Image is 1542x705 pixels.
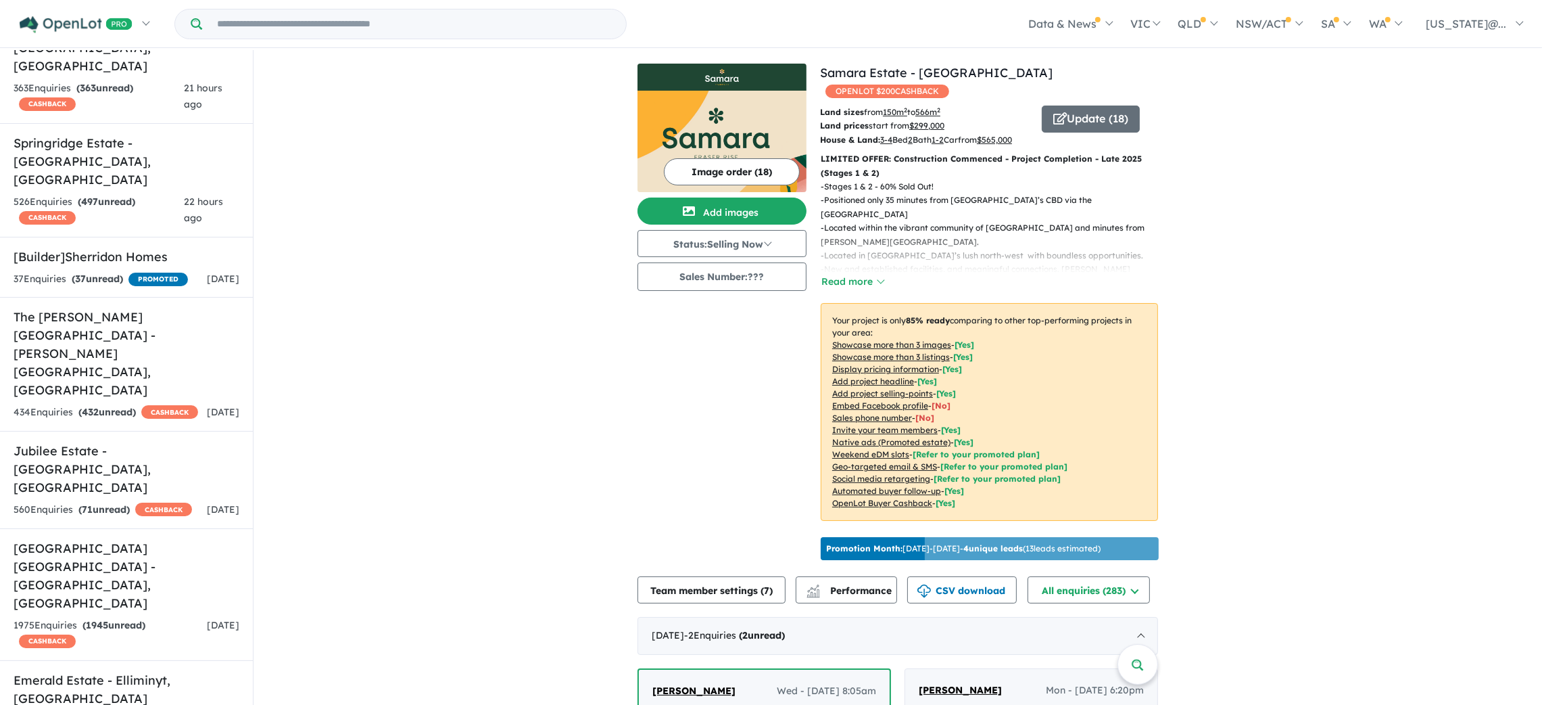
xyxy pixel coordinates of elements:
span: Mon - [DATE] 6:20pm [1046,683,1144,699]
h5: [GEOGRAPHIC_DATA] [GEOGRAPHIC_DATA] - [GEOGRAPHIC_DATA] , [GEOGRAPHIC_DATA] [14,539,239,612]
b: Promotion Month: [826,543,902,553]
p: start from [820,119,1032,133]
b: Land prices [820,120,869,131]
span: [ No ] [915,413,934,423]
img: download icon [917,585,931,598]
button: Status:Selling Now [637,230,806,257]
h5: The [PERSON_NAME][GEOGRAPHIC_DATA] - [PERSON_NAME][GEOGRAPHIC_DATA] , [GEOGRAPHIC_DATA] [14,308,239,399]
span: PROMOTED [128,273,188,286]
div: 526 Enquir ies [14,194,184,227]
button: Read more [821,274,884,290]
span: 21 hours ago [184,82,222,110]
a: Samara Estate - Fraser Rise LogoSamara Estate - Fraser Rise [637,64,806,192]
u: 150 m [883,107,907,117]
u: Display pricing information [832,364,939,374]
p: from [820,106,1032,119]
span: [PERSON_NAME] [919,684,1002,696]
b: Land sizes [820,107,864,117]
div: [DATE] [637,617,1158,655]
h5: [Builder] Sherridon Homes [14,248,239,266]
u: Showcase more than 3 images [832,340,951,350]
img: bar-chart.svg [806,589,820,598]
span: CASHBACK [19,635,76,648]
strong: ( unread) [78,196,135,208]
span: 497 [81,196,98,208]
p: LIMITED OFFER: Construction Commenced - Project Completion - Late 2025 (Stages 1 & 2) [821,152,1158,180]
b: House & Land: [820,135,880,145]
span: [DATE] [207,503,239,516]
span: 37 [75,273,86,285]
u: Showcase more than 3 listings [832,352,950,362]
span: [Yes] [954,437,973,447]
span: [Yes] [936,498,955,508]
span: [ No ] [932,401,950,411]
sup: 2 [904,106,907,114]
span: Performance [809,585,892,597]
p: - Positioned only 35 minutes from [GEOGRAPHIC_DATA]’s CBD via the [GEOGRAPHIC_DATA] [821,194,1169,221]
span: CASHBACK [19,211,76,225]
u: Automated buyer follow-up [832,486,941,496]
span: [ Yes ] [936,388,956,399]
u: Add project selling-points [832,388,933,399]
p: - Stages 1 & 2 - 60% Sold Out! [821,180,1169,194]
span: [Refer to your promoted plan] [940,461,1067,472]
button: Image order (18) [664,158,800,185]
button: All enquiries (283) [1028,576,1150,604]
span: CASHBACK [141,405,198,419]
input: Try estate name, suburb, builder or developer [205,9,623,39]
strong: ( unread) [82,619,145,631]
span: [DATE] [207,619,239,631]
img: Openlot PRO Logo White [20,16,132,33]
span: [Yes] [944,486,964,496]
span: 7 [764,585,769,597]
button: Team member settings (7) [637,576,786,604]
u: 566 m [915,107,940,117]
div: 434 Enquir ies [14,405,198,421]
span: [PERSON_NAME] [652,685,736,697]
span: CASHBACK [19,97,76,111]
p: Your project is only comparing to other top-performing projects in your area: - - - - - - - - - -... [821,303,1158,521]
strong: ( unread) [78,406,136,418]
span: CASHBACK [135,503,192,516]
span: [DATE] [207,406,239,418]
span: Wed - [DATE] 8:05am [777,683,876,700]
u: Geo-targeted email & SMS [832,461,937,472]
u: Embed Facebook profile [832,401,928,411]
button: Performance [796,576,897,604]
u: Sales phone number [832,413,912,423]
a: [PERSON_NAME] [652,683,736,700]
p: - Located in [GEOGRAPHIC_DATA]’s lush north-west with boundless opportunities. [821,249,1169,263]
u: OpenLot Buyer Cashback [832,498,932,508]
span: [DATE] [207,273,239,285]
span: [ Yes ] [941,425,961,435]
div: 37 Enquir ies [14,271,188,288]
u: Add project headline [832,376,914,386]
p: - New and established facilities, and meaningful connections. [PERSON_NAME][GEOGRAPHIC_DATA] and ... [821,263,1169,304]
u: 2 [908,135,913,145]
span: [ Yes ] [942,364,962,374]
span: [Refer to your promoted plan] [934,474,1061,484]
span: 1945 [86,619,108,631]
sup: 2 [937,106,940,114]
img: Samara Estate - Fraser Rise Logo [643,69,801,85]
u: 1-2 [932,135,944,145]
span: 2 [742,629,748,641]
strong: ( unread) [739,629,785,641]
span: 363 [80,82,96,94]
p: Bed Bath Car from [820,133,1032,147]
span: [US_STATE]@... [1426,17,1506,30]
strong: ( unread) [76,82,133,94]
h5: Springridge Estate - [GEOGRAPHIC_DATA] , [GEOGRAPHIC_DATA] [14,134,239,189]
span: to [907,107,940,117]
span: 432 [82,406,99,418]
u: Weekend eDM slots [832,449,909,459]
button: CSV download [907,576,1017,604]
button: Add images [637,198,806,225]
button: Update (18) [1042,106,1140,133]
a: Samara Estate - [GEOGRAPHIC_DATA] [820,65,1053,81]
u: $ 299,000 [909,120,944,131]
p: [DATE] - [DATE] - ( 13 leads estimated) [826,543,1101,555]
div: 1975 Enquir ies [14,618,207,650]
span: OPENLOT $ 200 CASHBACK [825,85,949,98]
img: Samara Estate - Fraser Rise [637,91,806,192]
